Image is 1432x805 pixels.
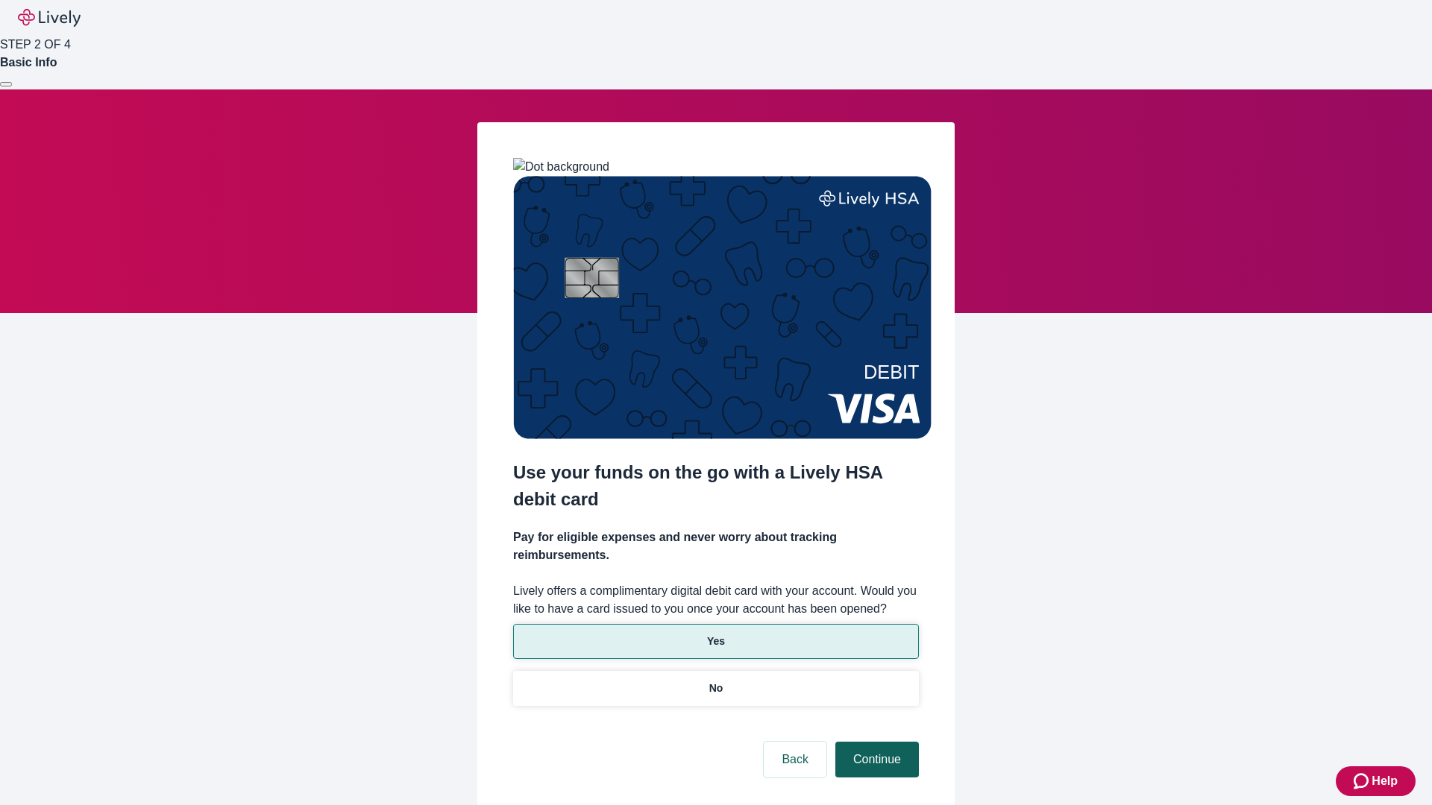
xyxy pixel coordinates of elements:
[513,671,919,706] button: No
[513,158,609,176] img: Dot background
[835,742,919,777] button: Continue
[1372,772,1398,790] span: Help
[513,176,932,439] img: Debit card
[1354,772,1372,790] svg: Zendesk support icon
[513,582,919,618] label: Lively offers a complimentary digital debit card with your account. Would you like to have a card...
[1336,766,1416,796] button: Zendesk support iconHelp
[513,459,919,513] h2: Use your funds on the go with a Lively HSA debit card
[513,528,919,564] h4: Pay for eligible expenses and never worry about tracking reimbursements.
[709,681,723,696] p: No
[513,624,919,659] button: Yes
[18,9,81,27] img: Lively
[764,742,826,777] button: Back
[707,634,725,649] p: Yes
